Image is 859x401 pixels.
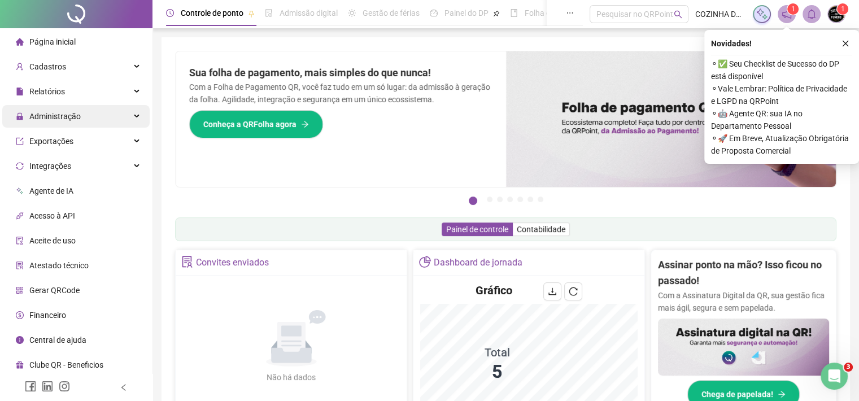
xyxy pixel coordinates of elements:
[29,186,73,195] span: Agente de IA
[444,8,489,18] span: Painel do DP
[711,37,752,50] span: Novidades !
[517,225,565,234] span: Contabilidade
[181,256,193,268] span: solution
[196,253,269,272] div: Convites enviados
[527,197,533,202] button: 6
[778,390,786,398] span: arrow-right
[538,197,543,202] button: 7
[29,360,103,369] span: Clube QR - Beneficios
[189,110,323,138] button: Conheça a QRFolha agora
[430,9,438,17] span: dashboard
[787,3,799,15] sup: 1
[674,10,682,19] span: search
[29,87,65,96] span: Relatórios
[16,261,24,269] span: solution
[695,8,746,20] span: COZINHA DOS FUNDOS
[517,197,523,202] button: 5
[841,5,845,13] span: 1
[569,287,578,296] span: reload
[16,286,24,294] span: qrcode
[189,65,492,81] h2: Sua folha de pagamento, mais simples do que nunca!
[497,197,503,202] button: 3
[658,319,829,376] img: banner%2F02c71560-61a6-44d4-94b9-c8ab97240462.png
[16,361,24,369] span: gift
[510,9,518,17] span: book
[525,8,597,18] span: Folha de pagamento
[203,118,296,130] span: Conheça a QRFolha agora
[476,282,512,298] h4: Gráfico
[711,132,852,157] span: ⚬ 🚀 Em Breve, Atualização Obrigatória de Proposta Comercial
[506,51,836,187] img: banner%2F8d14a306-6205-4263-8e5b-06e9a85ad873.png
[658,257,829,289] h2: Assinar ponto na mão? Isso ficou no passado!
[42,381,53,392] span: linkedin
[658,289,829,314] p: Com a Assinatura Digital da QR, sua gestão fica mais ágil, segura e sem papelada.
[25,381,36,392] span: facebook
[711,58,852,82] span: ⚬ ✅ Seu Checklist de Sucesso do DP está disponível
[487,197,492,202] button: 2
[29,335,86,345] span: Central de ajuda
[16,212,24,220] span: api
[29,236,76,245] span: Aceite de uso
[16,137,24,145] span: export
[29,37,76,46] span: Página inicial
[756,8,768,20] img: sparkle-icon.fc2bf0ac1784a2077858766a79e2daf3.svg
[16,237,24,245] span: audit
[419,256,431,268] span: pie-chart
[821,363,848,390] iframe: Intercom live chat
[181,8,243,18] span: Controle de ponto
[248,10,255,17] span: pushpin
[29,261,89,270] span: Atestado técnico
[280,8,338,18] span: Admissão digital
[434,253,522,272] div: Dashboard de jornada
[469,197,477,205] button: 1
[29,211,75,220] span: Acesso à API
[507,197,513,202] button: 4
[29,311,66,320] span: Financeiro
[16,63,24,71] span: user-add
[189,81,492,106] p: Com a Folha de Pagamento QR, você faz tudo em um só lugar: da admissão à geração da folha. Agilid...
[265,9,273,17] span: file-done
[16,38,24,46] span: home
[301,120,309,128] span: arrow-right
[16,311,24,319] span: dollar
[711,107,852,132] span: ⚬ 🤖 Agente QR: sua IA no Departamento Pessoal
[446,225,508,234] span: Painel de controle
[29,137,73,146] span: Exportações
[837,3,848,15] sup: Atualize o seu contato no menu Meus Dados
[791,5,795,13] span: 1
[566,9,574,17] span: ellipsis
[16,88,24,95] span: file
[348,9,356,17] span: sun
[841,40,849,47] span: close
[29,112,81,121] span: Administração
[16,336,24,344] span: info-circle
[844,363,853,372] span: 3
[828,6,845,23] img: 26672
[29,286,80,295] span: Gerar QRCode
[493,10,500,17] span: pushpin
[120,383,128,391] span: left
[29,62,66,71] span: Cadastros
[239,371,343,383] div: Não há dados
[16,112,24,120] span: lock
[29,162,71,171] span: Integrações
[363,8,420,18] span: Gestão de férias
[166,9,174,17] span: clock-circle
[16,162,24,170] span: sync
[59,381,70,392] span: instagram
[548,287,557,296] span: download
[711,82,852,107] span: ⚬ Vale Lembrar: Política de Privacidade e LGPD na QRPoint
[701,388,773,400] span: Chega de papelada!
[806,9,817,19] span: bell
[782,9,792,19] span: notification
